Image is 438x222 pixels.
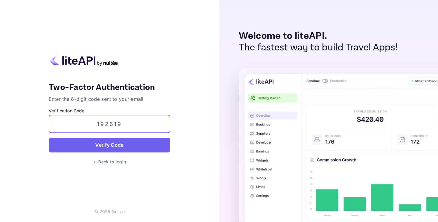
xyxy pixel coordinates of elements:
[94,208,125,215] p: © 2025 Nuitee
[239,42,398,53] p: The fastest way to build Travel Apps!
[49,138,170,152] button: Verify Code
[89,156,130,168] button: ← Back to login
[49,82,170,93] h4: Two-Factor Authentication
[49,115,170,133] input: Enter 6-digit code
[49,54,119,66] img: liteapi
[239,30,398,42] p: Welcome to liteAPI.
[49,108,170,114] label: Verification Code
[49,95,170,103] p: Enter the 6-digit code sent to your email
